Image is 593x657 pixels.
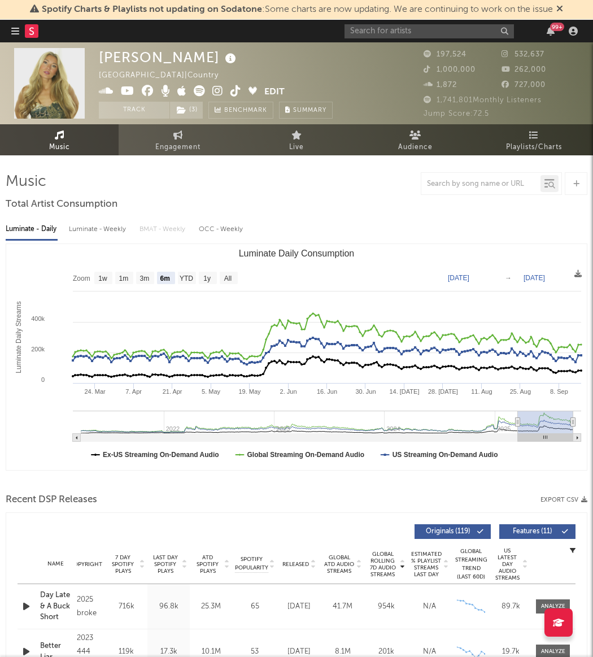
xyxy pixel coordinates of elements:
div: [DATE] [280,601,318,612]
span: 1,872 [424,81,457,89]
text: → [505,274,512,282]
div: [PERSON_NAME] [99,48,239,67]
div: 89.7k [494,601,527,612]
div: 2025 broke [77,593,102,620]
text: 19. May [238,388,261,395]
div: Luminate - Daily [6,220,58,239]
span: Music [49,141,70,154]
button: 99+ [547,27,555,36]
span: Features ( 11 ) [507,528,559,535]
span: Global ATD Audio Streams [324,554,355,575]
span: Spotify Popularity [235,555,268,572]
button: Edit [264,85,285,99]
span: Jump Score: 72.5 [424,110,489,118]
a: Benchmark [208,102,273,119]
button: Summary [279,102,333,119]
div: [GEOGRAPHIC_DATA] | Country [99,69,232,82]
text: Luminate Daily Consumption [239,249,355,258]
text: YTD [180,275,193,282]
button: (3) [170,102,203,119]
span: Dismiss [556,5,563,14]
input: Search by song name or URL [421,180,540,189]
text: Ex-US Streaming On-Demand Audio [103,451,219,459]
text: All [224,275,232,282]
a: Playlists/Charts [474,124,593,155]
span: Originals ( 119 ) [422,528,474,535]
text: 0 [41,376,45,383]
button: Export CSV [540,497,587,503]
div: 954k [367,601,405,612]
span: 7 Day Spotify Plays [108,554,138,575]
input: Search for artists [345,24,514,38]
text: 11. Aug [471,388,492,395]
div: Luminate - Weekly [69,220,128,239]
div: 41.7M [324,601,361,612]
div: 716k [108,601,145,612]
text: 200k [31,346,45,353]
div: 99 + [550,23,564,31]
a: Live [237,124,356,155]
div: Name [40,560,71,568]
span: : Some charts are now updating. We are continuing to work on the issue [42,5,553,14]
a: Engagement [119,124,237,155]
text: 3m [140,275,150,282]
span: Global Rolling 7D Audio Streams [367,551,398,578]
text: 1w [98,275,107,282]
text: Luminate Daily Streams [15,301,23,373]
text: 25. Aug [510,388,531,395]
span: 1,000,000 [424,66,476,73]
text: 21. Apr [163,388,182,395]
span: US Latest Day Audio Streams [494,547,521,581]
div: Global Streaming Trend (Last 60D) [454,547,488,581]
div: N/A [411,601,448,612]
text: 7. Apr [125,388,142,395]
text: 5. May [202,388,221,395]
button: Originals(119) [415,524,491,539]
span: Audience [398,141,433,154]
text: 1m [119,275,129,282]
span: Recent DSP Releases [6,493,97,507]
a: Day Late & A Buck Short [40,590,71,623]
text: Global Streaming On-Demand Audio [247,451,365,459]
text: 2. Jun [280,388,297,395]
span: Last Day Spotify Plays [150,554,180,575]
span: Copyright [69,561,102,568]
span: 197,524 [424,51,466,58]
text: US Streaming On-Demand Audio [393,451,498,459]
svg: Luminate Daily Consumption [6,244,587,470]
a: Audience [356,124,474,155]
span: ATD Spotify Plays [193,554,223,575]
span: Live [289,141,304,154]
span: 532,637 [502,51,544,58]
span: Spotify Charts & Playlists not updating on Sodatone [42,5,262,14]
span: Benchmark [224,104,267,118]
text: 28. [DATE] [428,388,458,395]
text: Zoom [73,275,90,282]
text: 6m [160,275,170,282]
span: Estimated % Playlist Streams Last Day [411,551,442,578]
text: 14. [DATE] [389,388,419,395]
span: Playlists/Charts [506,141,562,154]
div: 96.8k [150,601,187,612]
text: 30. Jun [355,388,376,395]
text: 8. Sep [550,388,568,395]
text: 400k [31,315,45,322]
button: Track [99,102,169,119]
span: 262,000 [502,66,546,73]
span: ( 3 ) [169,102,203,119]
span: Engagement [155,141,200,154]
div: OCC - Weekly [199,220,244,239]
span: 1,741,801 Monthly Listeners [424,97,542,104]
span: Released [282,561,309,568]
div: 65 [235,601,274,612]
div: 25.3M [193,601,229,612]
text: 16. Jun [317,388,337,395]
span: Total Artist Consumption [6,198,117,211]
span: 727,000 [502,81,546,89]
text: [DATE] [448,274,469,282]
text: [DATE] [524,274,545,282]
text: 24. Mar [84,388,106,395]
button: Features(11) [499,524,575,539]
span: Summary [293,107,326,114]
